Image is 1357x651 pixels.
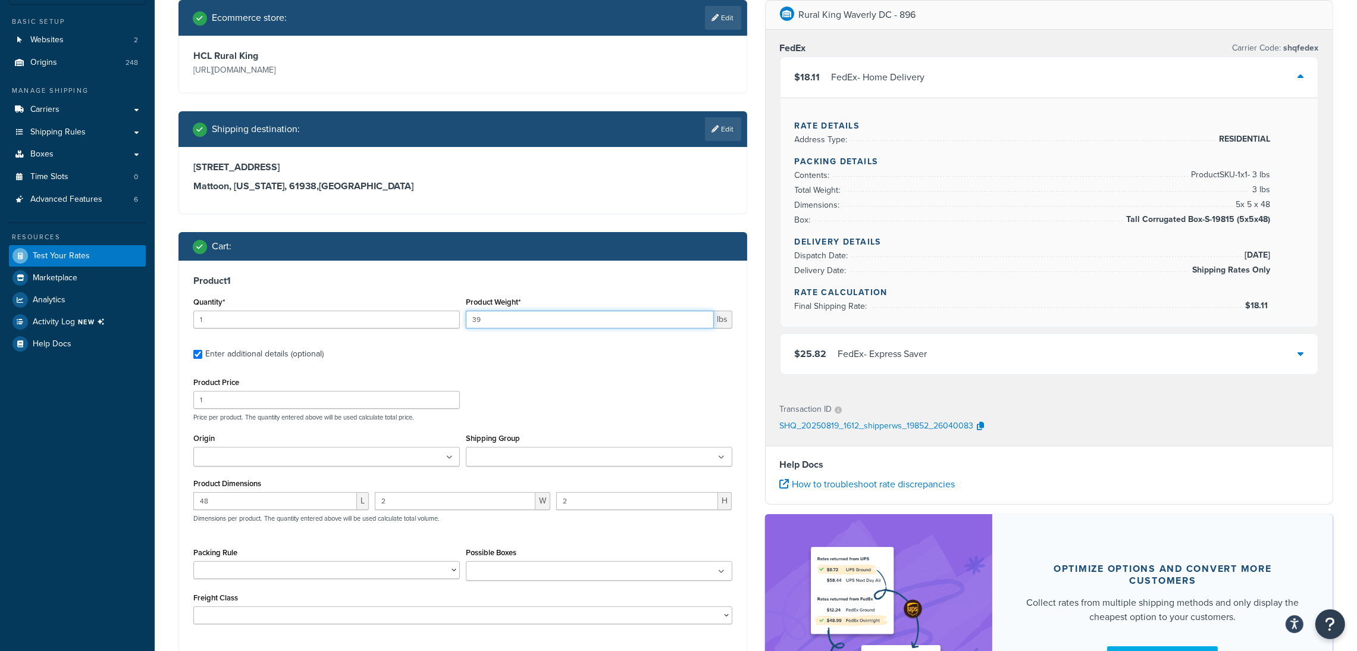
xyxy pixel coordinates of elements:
span: $18.11 [795,70,820,84]
label: Quantity* [193,298,225,306]
label: Product Price [193,378,239,387]
a: Help Docs [9,333,146,355]
li: Websites [9,29,146,51]
h2: Ecommerce store : [212,12,287,23]
span: Address Type: [795,133,851,146]
span: NEW [78,317,109,327]
span: Help Docs [33,339,71,349]
span: W [535,492,550,510]
span: 2 [134,35,138,45]
span: Activity Log [33,314,109,330]
h3: [STREET_ADDRESS] [193,161,732,173]
span: Shipping Rules [30,127,86,137]
h4: Help Docs [780,458,1319,472]
p: Price per product. The quantity entered above will be used calculate total price. [190,413,735,421]
a: Edit [705,117,741,141]
input: Enter additional details (optional) [193,350,202,359]
h4: Rate Details [795,120,1304,132]
li: [object Object] [9,311,146,333]
span: 0 [134,172,138,182]
a: Carriers [9,99,146,121]
a: Origins248 [9,52,146,74]
a: Activity LogNEW [9,311,146,333]
p: Carrier Code: [1232,40,1318,57]
p: Transaction ID [780,401,832,418]
div: FedEx - Express Saver [838,346,927,362]
span: 5 x 5 x 48 [1233,198,1271,212]
span: Tall Corrugated Box-S-19815 (5x5x48) [1124,212,1271,227]
span: Carriers [30,105,59,115]
h4: Rate Calculation [795,286,1304,299]
span: Origins [30,58,57,68]
a: Edit [705,6,741,30]
a: Boxes [9,143,146,165]
h3: HCL Rural King [193,50,460,62]
span: RESIDENTIAL [1217,132,1271,146]
span: Advanced Features [30,195,102,205]
button: Open Resource Center [1315,609,1345,639]
a: Test Your Rates [9,245,146,267]
span: [DATE] [1242,248,1271,262]
a: How to troubleshoot rate discrepancies [780,477,955,491]
div: Collect rates from multiple shipping methods and only display the cheapest option to your customers. [1021,596,1305,624]
span: Total Weight: [795,184,844,196]
span: H [718,492,732,510]
a: Advanced Features6 [9,189,146,211]
p: Rural King Waverly DC - 896 [799,7,916,23]
a: Marketplace [9,267,146,289]
span: shqfedex [1281,42,1318,54]
span: L [357,492,369,510]
h3: FedEx [780,42,806,54]
input: 0.0 [193,311,460,328]
span: Product SKU-1 x 1 - 3 lbs [1189,168,1271,182]
span: Analytics [33,295,65,305]
span: Marketplace [33,273,77,283]
p: Dimensions per product. The quantity entered above will be used calculate total volume. [190,514,440,522]
span: Dimensions: [795,199,843,211]
li: Origins [9,52,146,74]
span: Test Your Rates [33,251,90,261]
span: Box: [795,214,814,226]
h4: Packing Details [795,155,1304,168]
input: 0.00 [466,311,714,328]
div: Optimize options and convert more customers [1021,563,1305,587]
span: Time Slots [30,172,68,182]
span: Final Shipping Rate: [795,300,870,312]
a: Time Slots0 [9,166,146,188]
span: Delivery Date: [795,264,850,277]
label: Product Dimensions [193,479,261,488]
span: Websites [30,35,64,45]
span: 3 lbs [1250,183,1271,197]
h2: Cart : [212,241,231,252]
label: Product Weight* [466,298,521,306]
span: lbs [714,311,732,328]
label: Packing Rule [193,548,237,557]
span: Shipping Rates Only [1190,263,1271,277]
div: Manage Shipping [9,86,146,96]
span: Contents: [795,169,833,181]
span: 6 [134,195,138,205]
span: Boxes [30,149,54,159]
span: $18.11 [1245,299,1271,312]
div: Enter additional details (optional) [205,346,324,362]
label: Shipping Group [466,434,520,443]
span: $25.82 [795,347,827,361]
p: SHQ_20250819_1612_shipperws_19852_26040083 [780,418,974,436]
p: [URL][DOMAIN_NAME] [193,62,460,79]
div: Basic Setup [9,17,146,27]
h3: Product 1 [193,275,732,287]
li: Advanced Features [9,189,146,211]
label: Freight Class [193,593,238,602]
a: Shipping Rules [9,121,146,143]
a: Analytics [9,289,146,311]
li: Time Slots [9,166,146,188]
h2: Shipping destination : [212,124,300,134]
h3: Mattoon, [US_STATE], 61938 , [GEOGRAPHIC_DATA] [193,180,732,192]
